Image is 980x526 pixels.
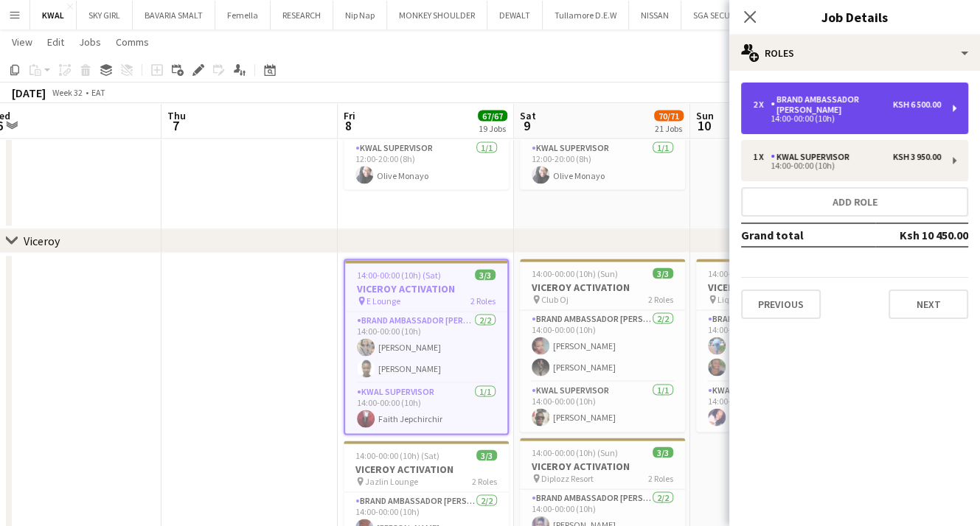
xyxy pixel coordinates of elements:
[472,475,497,486] span: 2 Roles
[696,310,861,382] app-card-role: Brand Ambassador [PERSON_NAME]2/214:00-00:00 (10h)[PERSON_NAME][PERSON_NAME]
[476,449,497,460] span: 3/3
[79,35,101,49] span: Jobs
[41,32,70,52] a: Edit
[518,116,536,133] span: 9
[741,223,875,247] td: Grand total
[487,1,543,29] button: DEWALT
[648,472,673,483] span: 2 Roles
[345,383,507,433] app-card-role: KWAL SUPERVISOR1/114:00-00:00 (10h)Faith Jepchirchir
[771,94,893,115] div: Brand Ambassador [PERSON_NAME]
[47,35,64,49] span: Edit
[629,1,681,29] button: NISSAN
[653,267,673,278] span: 3/3
[520,259,685,432] app-job-card: 14:00-00:00 (10h) (Sun)3/3VICEROY ACTIVATION Club Oj2 RolesBrand Ambassador [PERSON_NAME]2/214:00...
[753,115,941,122] div: 14:00-00:00 (10h)
[110,32,155,52] a: Comms
[30,1,77,29] button: KWAL
[165,116,186,133] span: 7
[696,280,861,293] h3: VICEROY ACTIVATION
[708,267,796,278] span: 14:00-00:00 (10h) (Mon)
[893,99,941,110] div: Ksh 6 500.00
[49,87,86,98] span: Week 32
[729,35,980,71] div: Roles
[341,116,355,133] span: 8
[357,269,441,280] span: 14:00-00:00 (10h) (Sat)
[366,295,400,306] span: E Lounge
[875,223,968,247] td: Ksh 10 450.00
[345,281,507,295] h3: VICEROY ACTIVATION
[741,290,821,319] button: Previous
[479,122,507,133] div: 19 Jobs
[344,108,355,122] span: Fri
[520,280,685,293] h3: VICEROY ACTIVATION
[387,1,487,29] button: MONKEY SHOULDER
[271,1,333,29] button: RESEARCH
[696,108,714,122] span: Sun
[365,475,418,486] span: Jazlin Lounge
[520,310,685,382] app-card-role: Brand Ambassador [PERSON_NAME]2/214:00-00:00 (10h)[PERSON_NAME][PERSON_NAME]
[478,110,507,121] span: 67/67
[520,382,685,432] app-card-role: KWAL SUPERVISOR1/114:00-00:00 (10h)[PERSON_NAME]
[12,85,46,100] div: [DATE]
[653,446,673,457] span: 3/3
[345,312,507,383] app-card-role: Brand Ambassador [PERSON_NAME]2/214:00-00:00 (10h)[PERSON_NAME][PERSON_NAME]
[532,446,618,457] span: 14:00-00:00 (10h) (Sun)
[696,382,861,432] app-card-role: KWAL SUPERVISOR1/114:00-00:00 (10h)[PERSON_NAME]
[77,1,133,29] button: SKY GIRL
[355,449,439,460] span: 14:00-00:00 (10h) (Sat)
[333,1,387,29] button: Nip Nap
[753,99,771,110] div: 2 x
[741,187,968,217] button: Add role
[470,295,496,306] span: 2 Roles
[344,259,509,435] app-job-card: 14:00-00:00 (10h) (Sat)3/3VICEROY ACTIVATION E Lounge2 RolesBrand Ambassador [PERSON_NAME]2/214:0...
[729,7,980,27] h3: Job Details
[475,269,496,280] span: 3/3
[694,116,714,133] span: 10
[215,1,271,29] button: Femella
[771,152,855,162] div: KWAL SUPERVISOR
[167,108,186,122] span: Thu
[541,293,569,304] span: Club Oj
[520,139,685,189] app-card-role: KWAL SUPERVISOR1/112:00-20:00 (8h)Olive Monayo
[12,35,32,49] span: View
[532,267,618,278] span: 14:00-00:00 (10h) (Sun)
[889,290,968,319] button: Next
[681,1,758,29] button: SGA SECURITY
[696,259,861,432] app-job-card: 14:00-00:00 (10h) (Mon)3/3VICEROY ACTIVATION Liquor Mart bahati2 RolesBrand Ambassador [PERSON_NA...
[648,293,673,304] span: 2 Roles
[541,472,594,483] span: Diplozz Resort
[655,122,683,133] div: 21 Jobs
[520,459,685,472] h3: VICEROY ACTIVATION
[6,32,38,52] a: View
[116,35,149,49] span: Comms
[520,108,536,122] span: Sat
[753,152,771,162] div: 1 x
[344,462,509,475] h3: VICEROY ACTIVATION
[133,1,215,29] button: BAVARIA SMALT
[543,1,629,29] button: Tullamore D.E.W
[344,139,509,189] app-card-role: KWAL SUPERVISOR1/112:00-20:00 (8h)Olive Monayo
[753,162,941,169] div: 14:00-00:00 (10h)
[717,293,788,304] span: Liquor Mart bahati
[654,110,684,121] span: 70/71
[73,32,107,52] a: Jobs
[91,87,105,98] div: EAT
[893,152,941,162] div: Ksh 3 950.00
[24,233,60,248] div: Viceroy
